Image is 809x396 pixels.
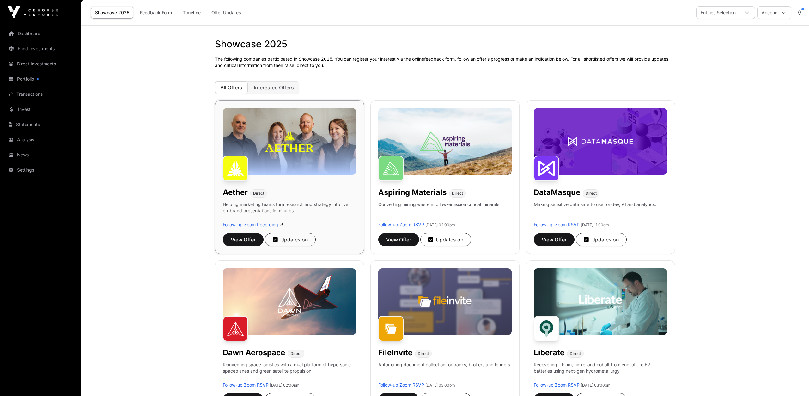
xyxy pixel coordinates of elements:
[220,84,242,91] span: All Offers
[223,362,356,382] p: Reinventing space logistics with a dual platform of hypersonic spaceplanes and green satellite pr...
[378,348,412,358] h1: FileInvite
[425,222,455,227] span: [DATE] 02:00pm
[777,366,809,396] iframe: Chat Widget
[273,236,308,243] div: Updates on
[223,156,248,181] img: Aether
[179,7,205,19] a: Timeline
[452,191,463,196] span: Direct
[5,163,76,177] a: Settings
[136,7,176,19] a: Feedback Form
[757,6,791,19] button: Account
[223,382,269,387] a: Follow-up Zoom RSVP
[378,362,511,382] p: Automating document collection for banks, brokers and lenders.
[424,56,455,62] a: feedback form
[534,316,559,341] img: Liberate
[223,108,356,175] img: Aether-Banner.jpg
[378,233,419,246] button: View Offer
[586,191,597,196] span: Direct
[418,351,429,356] span: Direct
[270,383,300,387] span: [DATE] 02:00pm
[581,383,611,387] span: [DATE] 03:00pm
[5,57,76,71] a: Direct Investments
[420,233,471,246] button: Updates on
[223,201,356,222] p: Helping marketing teams turn research and strategy into live, on-brand presentations in minutes.
[386,236,411,243] span: View Offer
[215,38,675,50] h1: Showcase 2025
[265,233,316,246] button: Updates on
[5,27,76,40] a: Dashboard
[581,222,609,227] span: [DATE] 11:00am
[5,102,76,116] a: Invest
[5,148,76,162] a: News
[5,42,76,56] a: Fund Investments
[425,383,455,387] span: [DATE] 03:00pm
[534,233,575,246] button: View Offer
[223,233,264,246] button: View Offer
[428,236,463,243] div: Updates on
[576,233,627,246] button: Updates on
[534,201,656,222] p: Making sensitive data safe to use for dev, AI and analytics.
[5,72,76,86] a: Portfolio
[378,222,424,227] a: Follow-up Zoom RSVP
[215,81,248,94] button: All Offers
[534,187,580,198] h1: DataMasque
[223,222,278,227] a: Follow-up Zoom Recording
[534,348,564,358] h1: Liberate
[584,236,619,243] div: Updates on
[534,108,667,175] img: DataMasque-Banner.jpg
[697,7,739,19] div: Entities Selection
[223,187,248,198] h1: Aether
[534,268,667,335] img: Liberate-Banner.jpg
[223,316,248,341] img: Dawn Aerospace
[534,362,667,382] p: Recovering lithium, nickel and cobalt from end-of-life EV batteries using next-gen hydrometallurgy.
[91,7,133,19] a: Showcase 2025
[378,382,424,387] a: Follow-up Zoom RSVP
[534,222,580,227] a: Follow-up Zoom RSVP
[534,156,559,181] img: DataMasque
[378,316,404,341] img: FileInvite
[248,81,299,94] button: Interested Offers
[223,268,356,335] img: Dawn-Banner.jpg
[5,118,76,131] a: Statements
[253,191,264,196] span: Direct
[570,351,581,356] span: Direct
[378,156,404,181] img: Aspiring Materials
[215,56,675,69] p: The following companies participated in Showcase 2025. You can register your interest via the onl...
[254,84,294,91] span: Interested Offers
[8,6,58,19] img: Icehouse Ventures Logo
[534,382,580,387] a: Follow-up Zoom RSVP
[207,7,245,19] a: Offer Updates
[5,133,76,147] a: Analysis
[223,348,285,358] h1: Dawn Aerospace
[378,201,501,222] p: Converting mining waste into low-emission critical minerals.
[290,351,301,356] span: Direct
[5,87,76,101] a: Transactions
[542,236,567,243] span: View Offer
[378,187,447,198] h1: Aspiring Materials
[378,268,512,335] img: File-Invite-Banner.jpg
[378,108,512,175] img: Aspiring-Banner.jpg
[231,236,256,243] span: View Offer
